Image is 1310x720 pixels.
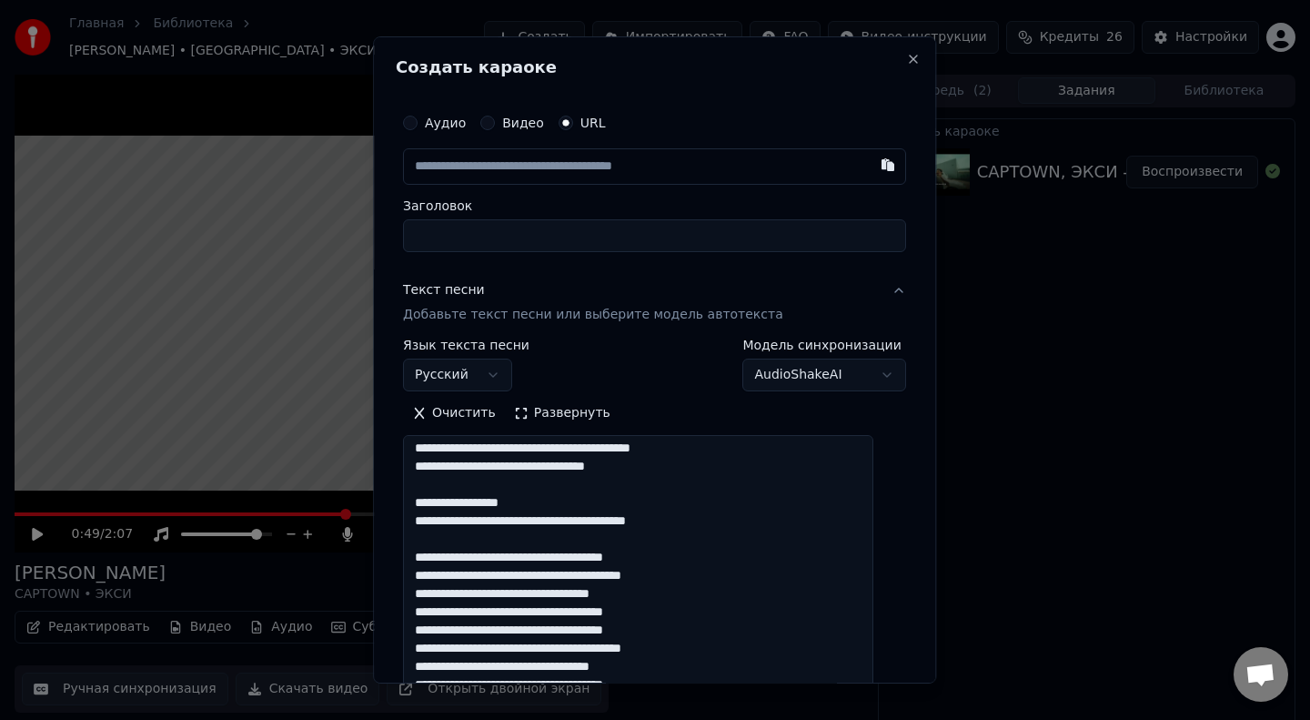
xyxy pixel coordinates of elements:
[403,281,485,299] div: Текст песни
[505,400,620,429] button: Развернуть
[403,400,505,429] button: Очистить
[743,340,907,352] label: Модель синхронизации
[403,267,906,340] button: Текст песниДобавьте текст песни или выберите модель автотекста
[425,117,466,129] label: Аудио
[396,59,913,76] h2: Создать караоке
[403,199,906,212] label: Заголовок
[403,340,529,352] label: Язык текста песни
[403,340,906,717] div: Текст песниДобавьте текст песни или выберите модель автотекста
[502,117,544,129] label: Видео
[580,117,606,129] label: URL
[403,307,783,325] p: Добавьте текст песни или выберите модель автотекста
